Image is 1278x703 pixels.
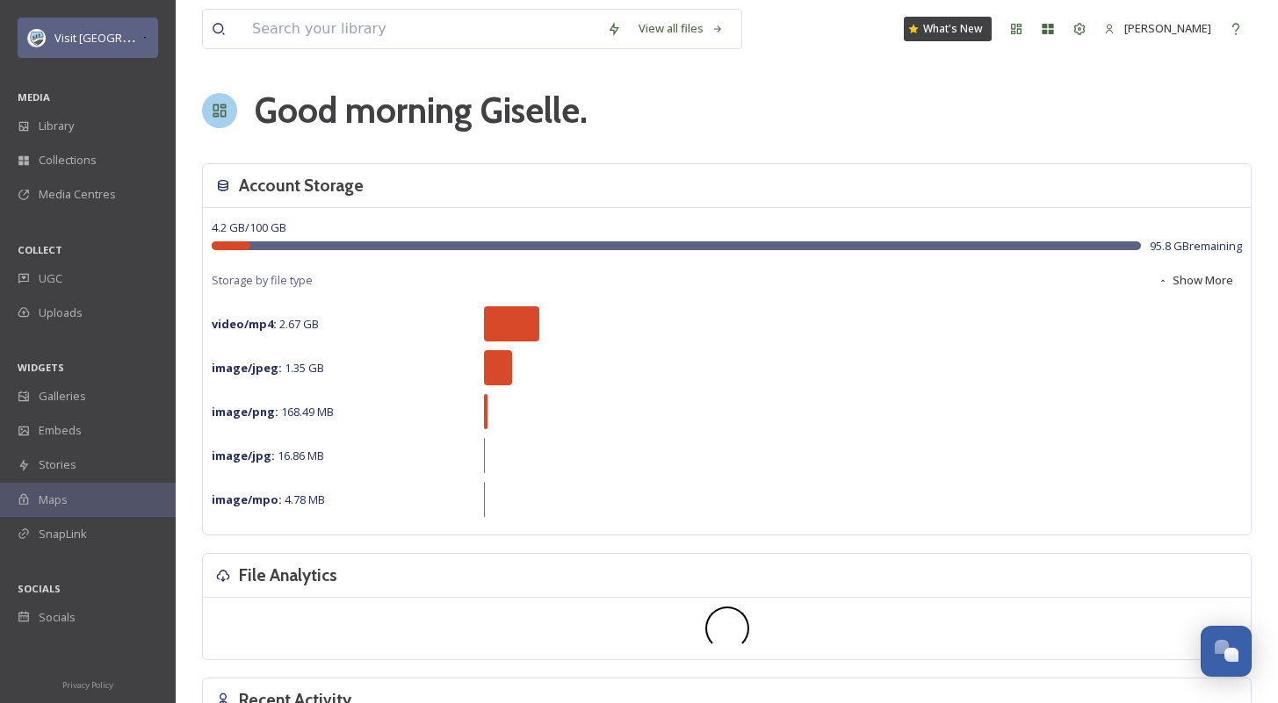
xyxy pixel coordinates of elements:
strong: image/jpeg : [212,360,282,376]
span: Privacy Policy [62,679,113,691]
span: Stories [39,456,76,473]
a: View all files [630,11,733,46]
span: Galleries [39,388,86,405]
img: download.png [28,29,46,47]
strong: image/png : [212,404,278,420]
span: WIDGETS [18,361,64,374]
span: Library [39,118,74,134]
span: SnapLink [39,526,87,542]
span: Embeds [39,422,82,439]
span: 1.35 GB [212,360,324,376]
span: Collections [39,152,97,169]
span: Visit [GEOGRAPHIC_DATA] Parks [54,29,223,46]
span: 2.67 GB [212,316,319,332]
a: What's New [904,17,992,41]
span: SOCIALS [18,582,61,595]
span: Uploads [39,305,83,321]
strong: image/mpo : [212,491,282,507]
button: Show More [1149,263,1242,298]
span: Maps [39,491,68,508]
h1: Good morning Giselle . [255,84,588,137]
span: 95.8 GB remaining [1150,238,1242,255]
span: [PERSON_NAME] [1124,20,1211,36]
span: COLLECT [18,243,62,256]
strong: video/mp4 : [212,316,277,332]
span: 4.78 MB [212,491,325,507]
span: 168.49 MB [212,404,334,420]
span: Socials [39,609,76,626]
h3: Account Storage [239,173,364,198]
span: UGC [39,270,62,287]
span: Media Centres [39,186,116,203]
h3: File Analytics [239,563,337,588]
a: [PERSON_NAME] [1095,11,1220,46]
input: Search your library [243,10,598,48]
span: MEDIA [18,90,50,104]
strong: image/jpg : [212,448,275,463]
span: Storage by file type [212,272,313,289]
a: Privacy Policy [62,673,113,694]
button: Open Chat [1201,626,1252,677]
span: 4.2 GB / 100 GB [212,219,286,235]
span: 16.86 MB [212,448,324,463]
